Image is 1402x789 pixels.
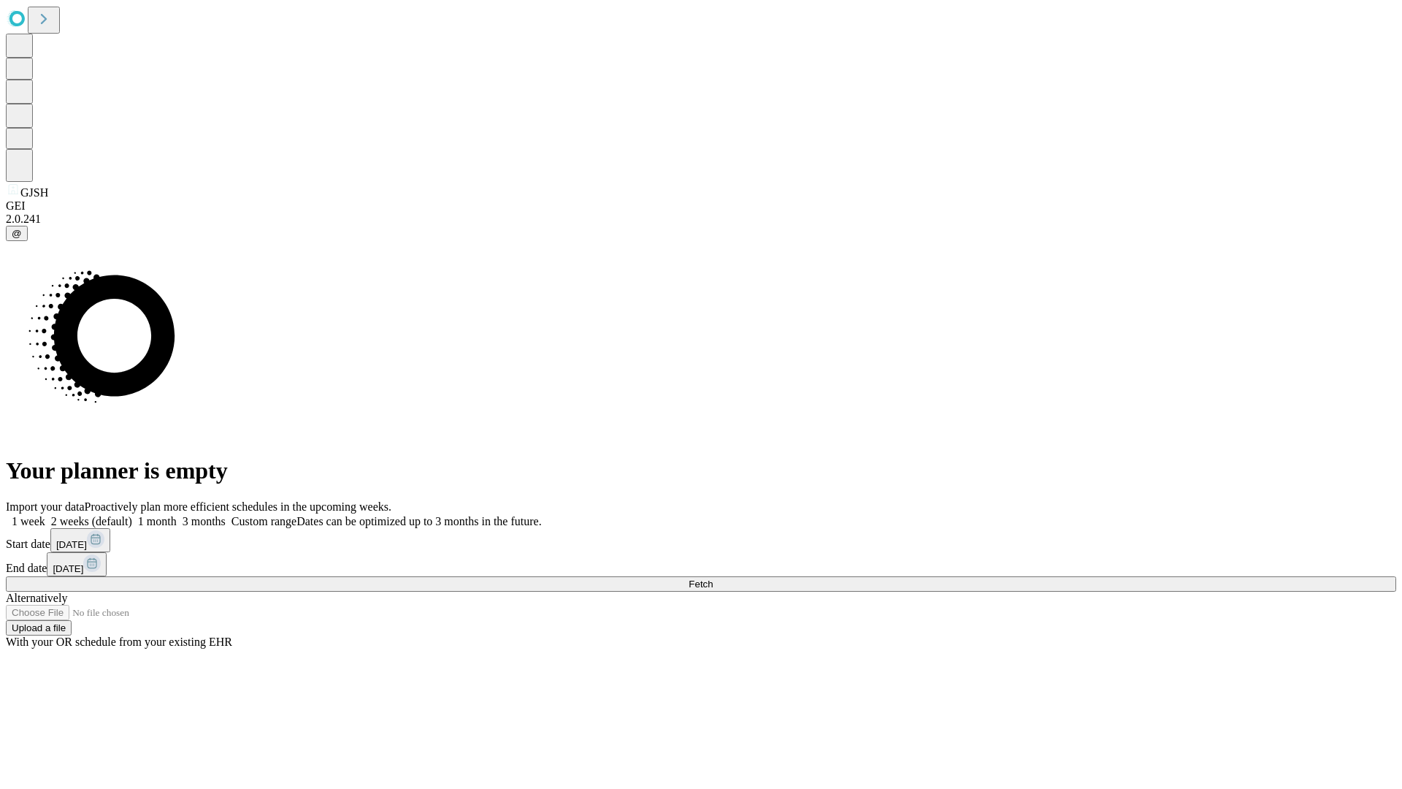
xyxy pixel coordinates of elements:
span: Proactively plan more efficient schedules in the upcoming weeks. [85,500,391,513]
span: Dates can be optimized up to 3 months in the future. [296,515,541,527]
button: [DATE] [47,552,107,576]
button: @ [6,226,28,241]
span: 2 weeks (default) [51,515,132,527]
span: @ [12,228,22,239]
div: GEI [6,199,1396,213]
h1: Your planner is empty [6,457,1396,484]
span: With your OR schedule from your existing EHR [6,636,232,648]
span: Alternatively [6,592,67,604]
div: End date [6,552,1396,576]
button: Fetch [6,576,1396,592]
button: Upload a file [6,620,72,636]
span: 1 month [138,515,177,527]
span: 1 week [12,515,45,527]
span: [DATE] [53,563,83,574]
button: [DATE] [50,528,110,552]
span: Import your data [6,500,85,513]
span: GJSH [20,186,48,199]
div: Start date [6,528,1396,552]
span: Custom range [231,515,296,527]
span: Fetch [689,579,713,590]
div: 2.0.241 [6,213,1396,226]
span: 3 months [183,515,226,527]
span: [DATE] [56,539,87,550]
